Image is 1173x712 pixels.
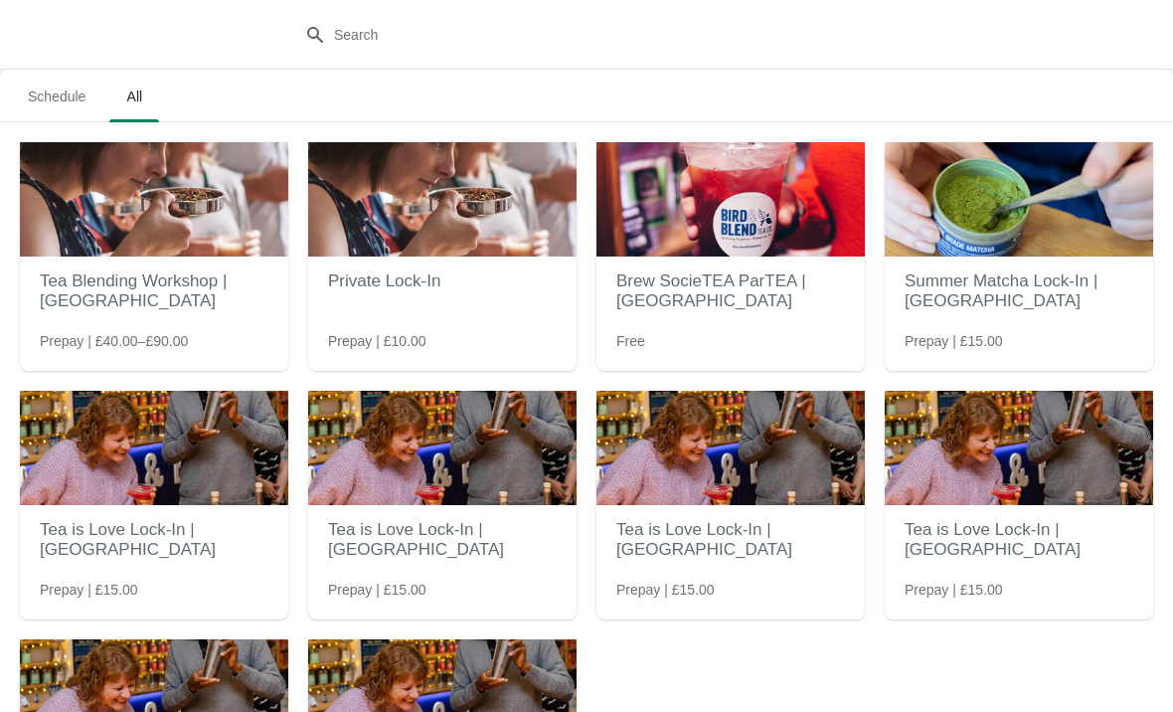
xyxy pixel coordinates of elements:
[616,262,845,321] h2: Brew SocieTEA ParTEA | [GEOGRAPHIC_DATA]
[905,262,1133,321] h2: Summer Matcha Lock-In | [GEOGRAPHIC_DATA]
[40,510,268,570] h2: Tea is Love Lock-In | [GEOGRAPHIC_DATA]
[109,79,159,114] span: All
[905,580,1003,600] span: Prepay | £15.00
[20,391,288,505] img: Tea is Love Lock-In | Brighton
[616,331,645,351] span: Free
[905,510,1133,570] h2: Tea is Love Lock-In | [GEOGRAPHIC_DATA]
[328,262,557,301] h2: Private Lock-In
[40,580,138,600] span: Prepay | £15.00
[596,142,865,257] img: Brew SocieTEA ParTEA | Nottingham
[616,580,715,600] span: Prepay | £15.00
[308,391,577,505] img: Tea is Love Lock-In | London Borough
[328,510,557,570] h2: Tea is Love Lock-In | [GEOGRAPHIC_DATA]
[328,580,426,600] span: Prepay | £15.00
[20,142,288,257] img: Tea Blending Workshop | Manchester
[328,331,426,351] span: Prepay | £10.00
[40,331,188,351] span: Prepay | £40.00–£90.00
[596,391,865,505] img: Tea is Love Lock-In | Bristol
[616,510,845,570] h2: Tea is Love Lock-In | [GEOGRAPHIC_DATA]
[885,142,1153,257] img: Summer Matcha Lock-In | Brighton
[12,79,101,114] span: Schedule
[40,262,268,321] h2: Tea Blending Workshop | [GEOGRAPHIC_DATA]
[308,142,577,257] img: Private Lock-In
[885,391,1153,505] img: Tea is Love Lock-In | Cardiff
[905,331,1003,351] span: Prepay | £15.00
[333,17,880,53] input: Search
